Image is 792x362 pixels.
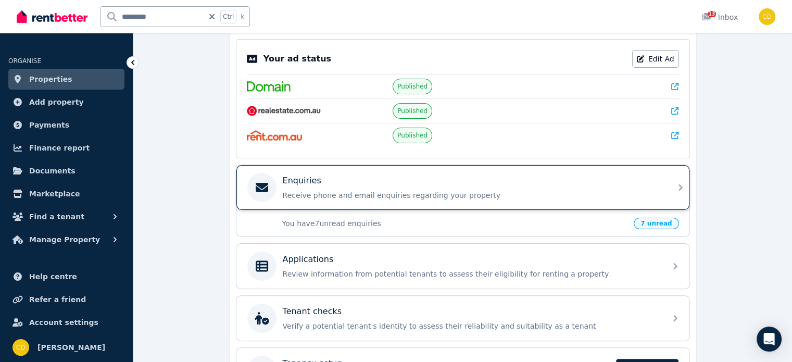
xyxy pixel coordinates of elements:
[8,160,124,181] a: Documents
[8,312,124,333] a: Account settings
[8,138,124,158] a: Finance report
[708,11,716,17] span: 13
[247,106,321,116] img: RealEstate.com.au
[236,165,689,210] a: EnquiriesReceive phone and email enquiries regarding your property
[8,115,124,135] a: Payments
[8,229,124,250] button: Manage Property
[29,73,72,85] span: Properties
[220,10,236,23] span: Ctrl
[236,296,689,341] a: Tenant checksVerify a potential tenant's identity to assess their reliability and suitability as ...
[8,183,124,204] a: Marketplace
[12,339,29,356] img: Chris Dimitropoulos
[283,321,660,331] p: Verify a potential tenant's identity to assess their reliability and suitability as a tenant
[283,269,660,279] p: Review information from potential tenants to assess their eligibility for renting a property
[17,9,87,24] img: RentBetter
[8,206,124,227] button: Find a tenant
[29,210,84,223] span: Find a tenant
[282,218,628,229] p: You have 7 unread enquiries
[632,50,679,68] a: Edit Ad
[397,82,428,91] span: Published
[283,190,660,201] p: Receive phone and email enquiries regarding your property
[29,233,100,246] span: Manage Property
[8,57,41,65] span: ORGANISE
[701,12,738,22] div: Inbox
[283,253,334,266] p: Applications
[8,266,124,287] a: Help centre
[8,289,124,310] a: Refer a friend
[236,244,689,289] a: ApplicationsReview information from potential tenants to assess their eligibility for renting a p...
[8,92,124,113] a: Add property
[283,174,321,187] p: Enquiries
[263,53,331,65] p: Your ad status
[8,69,124,90] a: Properties
[247,130,303,141] img: Rent.com.au
[759,8,775,25] img: Chris Dimitropoulos
[29,96,84,108] span: Add property
[29,188,80,200] span: Marketplace
[397,131,428,140] span: Published
[247,81,291,92] img: Domain.com.au
[241,13,244,21] span: k
[29,165,76,177] span: Documents
[29,142,90,154] span: Finance report
[29,270,77,283] span: Help centre
[29,119,69,131] span: Payments
[283,305,342,318] p: Tenant checks
[29,293,86,306] span: Refer a friend
[397,107,428,115] span: Published
[634,218,678,229] span: 7 unread
[37,341,105,354] span: [PERSON_NAME]
[29,316,98,329] span: Account settings
[757,327,782,352] div: Open Intercom Messenger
